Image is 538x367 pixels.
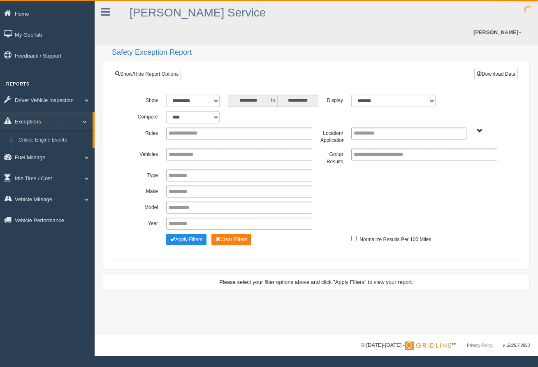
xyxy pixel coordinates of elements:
div: Please select your filter options above and click "Apply Filters" to view your report. [110,278,522,286]
label: Location/ Application [316,128,347,144]
a: Show/Hide Report Options [113,68,181,80]
label: Make [131,186,162,195]
label: Compare [131,111,162,121]
a: [PERSON_NAME] Service [130,6,266,19]
label: Year [131,218,162,228]
label: Type [131,170,162,179]
label: Model [131,202,162,211]
button: Download Data [474,68,518,80]
span: v. 2025.7.2993 [503,343,530,348]
label: Show [131,95,162,105]
button: Change Filter Options [211,234,251,245]
a: [PERSON_NAME] [469,21,526,44]
label: Group Results [316,149,347,165]
label: Normalize Results Per 100 Miles [359,234,431,244]
a: Privacy Policy [467,343,492,348]
span: to [269,95,277,107]
a: Critical Engine Events [15,133,93,148]
div: © [DATE]-[DATE] - ™ [361,341,530,350]
label: Display [316,95,347,105]
img: Gridline [405,341,451,350]
button: Change Filter Options [166,234,206,245]
label: Vehicles [131,149,162,158]
label: Rules [131,128,162,137]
